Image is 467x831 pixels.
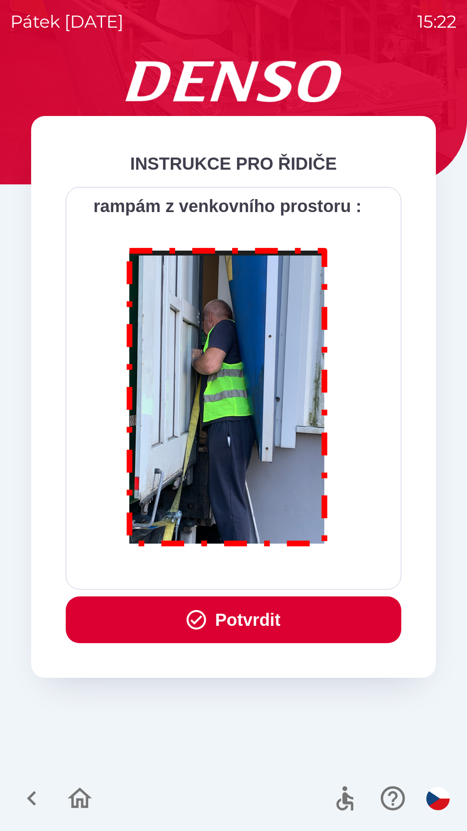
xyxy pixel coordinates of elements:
[426,787,450,810] img: cs flag
[117,236,338,554] img: M8MNayrTL6gAAAABJRU5ErkJggg==
[417,9,457,35] p: 15:22
[66,596,401,643] button: Potvrdit
[31,61,436,102] img: Logo
[10,9,124,35] p: pátek [DATE]
[66,151,401,177] div: INSTRUKCE PRO ŘIDIČE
